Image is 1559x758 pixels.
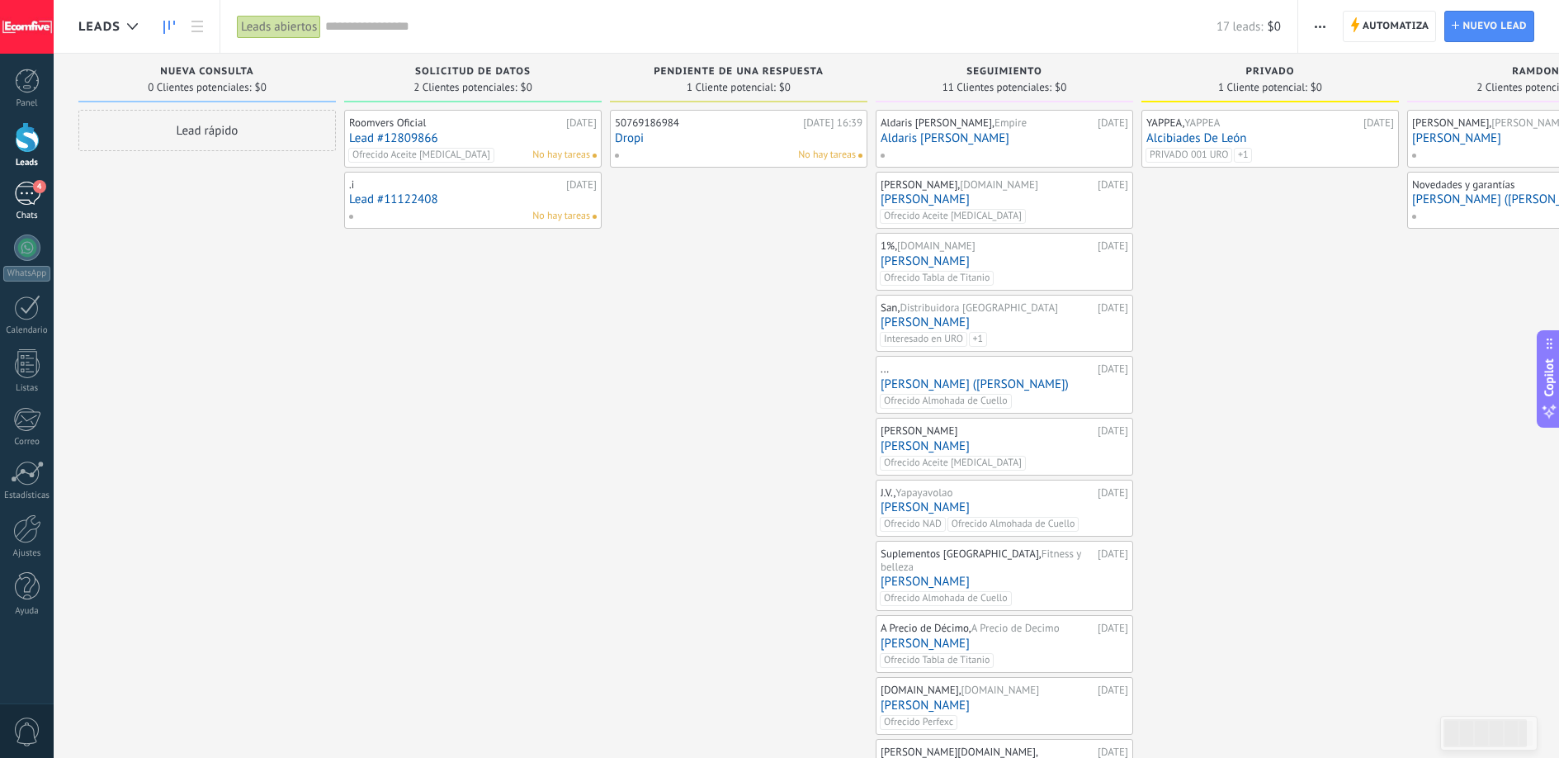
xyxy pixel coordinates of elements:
[3,548,51,559] div: Ajustes
[532,209,590,224] span: No hay tareas
[1268,19,1281,35] span: $0
[1246,66,1295,78] span: Privado
[687,83,776,92] span: 1 Cliente potencial:
[1055,83,1066,92] span: $0
[880,517,946,532] span: Ofrecido NAD
[148,83,251,92] span: 0 Clientes potenciales:
[1146,131,1394,145] a: Alcibiades De León
[895,486,952,500] span: Yapayavolao
[3,383,51,394] div: Listas
[881,315,1128,329] a: [PERSON_NAME]
[593,154,597,158] span: No hay nada asignado
[1218,83,1307,92] span: 1 Cliente potencial:
[352,66,593,80] div: Solicitud de datos
[183,11,211,43] a: Lista
[897,239,976,253] span: [DOMAIN_NAME]
[155,11,183,43] a: Leads
[237,15,321,39] div: Leads abiertos
[87,66,328,80] div: Nueva consulta
[1150,66,1391,80] div: Privado
[3,437,51,448] div: Correo
[960,178,1038,192] span: [DOMAIN_NAME]
[413,83,517,92] span: 2 Clientes potenciales:
[348,148,494,163] span: Ofrecido Aceite [MEDICAL_DATA]
[3,325,51,336] div: Calendario
[566,116,597,130] div: [DATE]
[881,500,1128,514] a: [PERSON_NAME]
[255,83,267,92] span: $0
[349,131,597,145] a: Lead #12809866
[1146,148,1232,163] span: PRIVADO 001 URO
[349,116,562,130] div: Roomvers Oficial
[532,148,590,163] span: No hay tareas
[900,301,1058,315] span: Distribuidora [GEOGRAPHIC_DATA]
[881,439,1128,453] a: [PERSON_NAME]
[1098,486,1128,500] div: [DATE]
[1184,116,1220,130] span: YAPPEA
[618,66,859,80] div: Pendiente de una respuesta
[615,116,799,130] div: 50769186984
[881,301,1094,315] div: San,
[880,591,1012,606] span: Ofrecido Almohada de Cuello
[798,148,856,163] span: No hay tareas
[961,683,1040,697] span: [DOMAIN_NAME]
[654,66,824,78] span: Pendiente de una respuesta
[615,131,862,145] a: Dropi
[1541,359,1557,397] span: Copilot
[1098,239,1128,253] div: [DATE]
[1098,424,1128,438] div: [DATE]
[1308,11,1332,42] button: Más
[880,653,994,668] span: Ofrecido Tabla de Titanio
[593,215,597,219] span: No hay nada asignado
[78,110,336,151] div: Lead rápido
[880,209,1026,224] span: Ofrecido Aceite [MEDICAL_DATA]
[966,66,1042,78] span: Seguimiento
[942,83,1051,92] span: 11 Clientes potenciales:
[884,66,1125,80] div: Seguimiento
[880,715,957,730] span: Ofrecido Perfexc
[881,575,1128,589] a: [PERSON_NAME]
[3,606,51,617] div: Ayuda
[880,332,967,347] span: Interesado en URO
[521,83,532,92] span: $0
[881,192,1128,206] a: [PERSON_NAME]
[947,517,1079,532] span: Ofrecido Almohada de Cuello
[881,637,1128,651] a: [PERSON_NAME]
[1098,362,1128,376] div: [DATE]
[349,192,597,206] a: Lead #11122408
[881,486,1094,500] div: J.V.,
[3,211,51,221] div: Chats
[1363,116,1394,130] div: [DATE]
[160,66,253,78] span: Nueva consulta
[858,154,862,158] span: No hay nada asignado
[415,66,531,78] span: Solicitud de datos
[1216,19,1264,35] span: 17 leads:
[971,621,1060,635] span: A Precio de Decimo
[994,116,1027,130] span: Empire
[566,178,597,192] div: [DATE]
[803,116,862,130] div: [DATE] 16:39
[349,178,562,192] div: .i
[881,684,1094,697] div: [DOMAIN_NAME],
[881,622,1094,635] div: A Precio de Décimo,
[881,377,1128,391] a: [PERSON_NAME] ([PERSON_NAME])
[3,490,51,501] div: Estadísticas
[880,394,1012,409] span: Ofrecido Almohada de Cuello
[1311,83,1322,92] span: $0
[881,239,1094,253] div: 1%,
[1146,116,1359,130] div: YAPPEA,
[881,178,1094,192] div: [PERSON_NAME],
[1444,11,1534,42] a: Nuevo lead
[3,266,50,282] div: WhatsApp
[33,180,46,193] span: 4
[881,699,1128,713] a: [PERSON_NAME]
[881,424,1094,438] div: [PERSON_NAME]
[78,19,120,35] span: Leads
[880,271,994,286] span: Ofrecido Tabla de Titanio
[881,254,1128,268] a: [PERSON_NAME]
[1462,12,1527,41] span: Nuevo lead
[881,116,1094,130] div: Aldaris [PERSON_NAME],
[881,362,1094,376] div: ...
[881,131,1128,145] a: Aldaris [PERSON_NAME]
[1098,684,1128,697] div: [DATE]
